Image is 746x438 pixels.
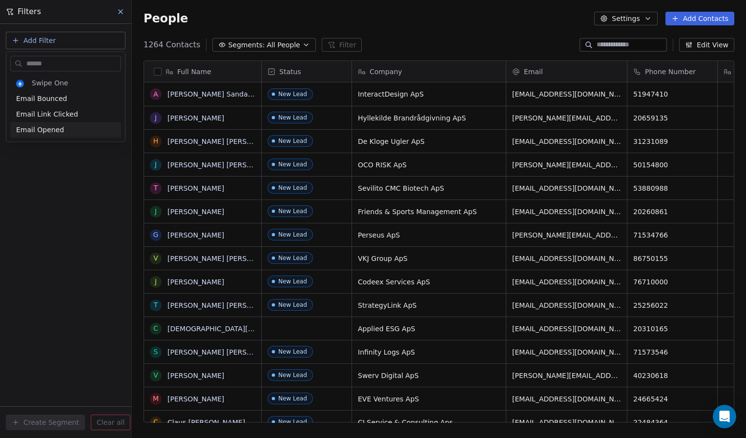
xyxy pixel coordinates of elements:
[16,125,64,135] span: Email Opened
[16,94,67,103] span: Email Bounced
[16,109,78,119] span: Email Link Clicked
[10,75,121,138] div: Suggestions
[16,80,24,87] img: cropped-swipepages4x-32x32.png
[32,78,68,88] span: Swipe One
